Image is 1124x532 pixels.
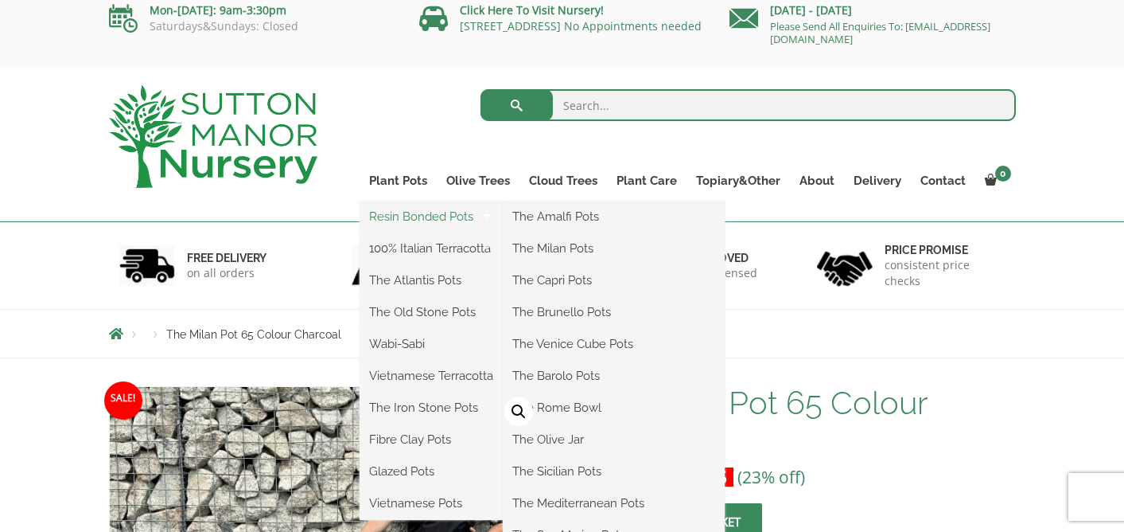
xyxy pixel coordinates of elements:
[503,237,725,260] a: The Milan Pots
[166,328,341,341] span: The Milan Pot 65 Colour Charcoal
[885,243,1005,257] h6: Price promise
[360,170,437,192] a: Plant Pots
[737,466,805,488] span: (23% off)
[360,300,503,324] a: The Old Stone Pots
[503,205,725,229] a: The Amalfi Pots
[975,170,1016,192] a: 0
[437,170,519,192] a: Olive Trees
[503,460,725,483] a: The Sicilian Pots
[503,428,725,452] a: The Olive Jar
[607,170,686,192] a: Plant Care
[995,166,1011,182] span: 0
[109,20,395,33] p: Saturdays&Sundays: Closed
[503,268,725,292] a: The Capri Pots
[187,265,266,281] p: on all orders
[360,268,503,292] a: The Atlantis Pots
[187,251,266,265] h6: FREE DELIVERY
[460,2,604,18] a: Click Here To Visit Nursery!
[360,396,503,420] a: The Iron Stone Pots
[109,327,1016,340] nav: Breadcrumbs
[729,1,1016,20] p: [DATE] - [DATE]
[360,364,503,388] a: Vietnamese Terracotta
[911,170,975,192] a: Contact
[119,245,175,286] img: 1.jpg
[109,85,317,188] img: logo
[360,205,503,229] a: Resin Bonded Pots
[503,332,725,356] a: The Venice Cube Pots
[109,1,395,20] p: Mon-[DATE]: 9am-3:30pm
[885,257,1005,289] p: consistent price checks
[686,170,790,192] a: Topiary&Other
[360,237,503,260] a: 100% Italian Terracotta
[844,170,911,192] a: Delivery
[352,245,407,286] img: 2.jpg
[817,241,873,290] img: 4.jpg
[503,300,725,324] a: The Brunello Pots
[460,18,702,33] a: [STREET_ADDRESS] No Appointments needed
[360,460,503,483] a: Glazed Pots
[360,428,503,452] a: Fibre Clay Pots
[519,170,607,192] a: Cloud Trees
[503,396,725,420] a: The Rome Bowl
[770,19,990,46] a: Please Send All Enquiries To: [EMAIL_ADDRESS][DOMAIN_NAME]
[790,170,844,192] a: About
[480,89,1016,121] input: Search...
[360,491,503,515] a: Vietnamese Pots
[504,397,533,426] a: View full-screen image gallery
[503,364,725,388] a: The Barolo Pots
[580,386,1015,453] h1: The Milan Pot 65 Colour Charcoal
[503,491,725,515] a: The Mediterranean Pots
[104,381,142,420] span: Sale!
[360,332,503,356] a: Wabi-Sabi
